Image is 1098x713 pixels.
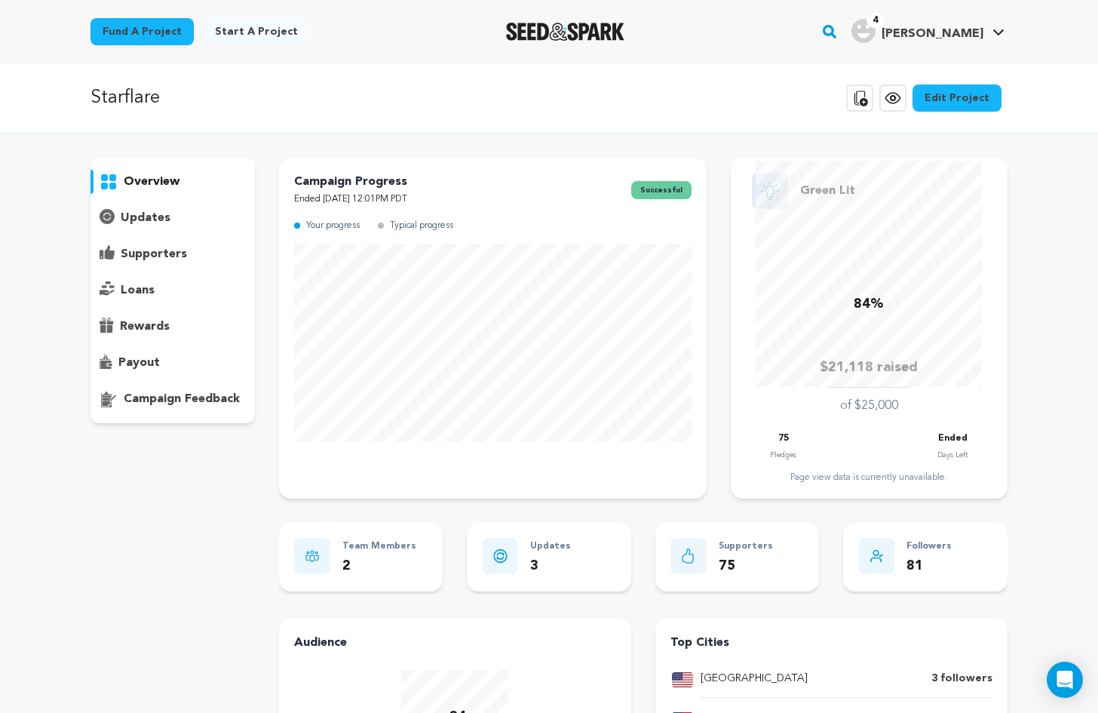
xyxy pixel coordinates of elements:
[90,351,255,375] button: payout
[90,85,160,112] p: Starflare
[631,181,692,199] span: successful
[121,281,155,300] p: loans
[90,278,255,303] button: loans
[294,634,616,652] h4: Audience
[506,23,624,41] a: Seed&Spark Homepage
[912,85,1001,112] a: Edit Project
[294,173,407,191] p: Campaign Progress
[203,18,310,45] a: Start a project
[90,387,255,411] button: campaign feedback
[701,670,808,688] p: [GEOGRAPHIC_DATA]
[848,16,1008,48] span: Laura R.'s Profile
[938,430,968,447] p: Ended
[719,538,773,555] p: Supporters
[882,28,983,40] span: [PERSON_NAME]
[506,23,624,41] img: Seed&Spark Logo Dark Mode
[118,354,160,372] p: payout
[840,397,898,415] p: of $25,000
[390,217,453,235] p: Typical progress
[866,13,884,28] span: 4
[121,209,170,227] p: updates
[530,555,571,577] p: 3
[124,390,240,408] p: campaign feedback
[931,670,992,688] p: 3 followers
[746,472,992,484] div: Page view data is currently unavailable.
[121,245,187,263] p: supporters
[854,293,884,315] p: 84%
[778,430,789,447] p: 75
[90,170,255,194] button: overview
[851,19,983,43] div: Laura R.'s Profile
[294,191,407,208] p: Ended [DATE] 12:01PM PDT
[1047,662,1083,698] div: Open Intercom Messenger
[90,242,255,266] button: supporters
[848,16,1008,43] a: Laura R.'s Profile
[906,538,952,555] p: Followers
[670,634,992,652] h4: Top Cities
[90,206,255,230] button: updates
[851,19,876,43] img: user.png
[342,555,416,577] p: 2
[120,318,170,336] p: rewards
[719,555,773,577] p: 75
[906,555,952,577] p: 81
[306,217,360,235] p: Your progress
[937,447,968,463] p: Days Left
[770,447,796,463] p: Pledges
[90,315,255,339] button: rewards
[530,538,571,555] p: Updates
[90,18,194,45] a: Fund a project
[342,538,416,555] p: Team Members
[124,173,179,191] p: overview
